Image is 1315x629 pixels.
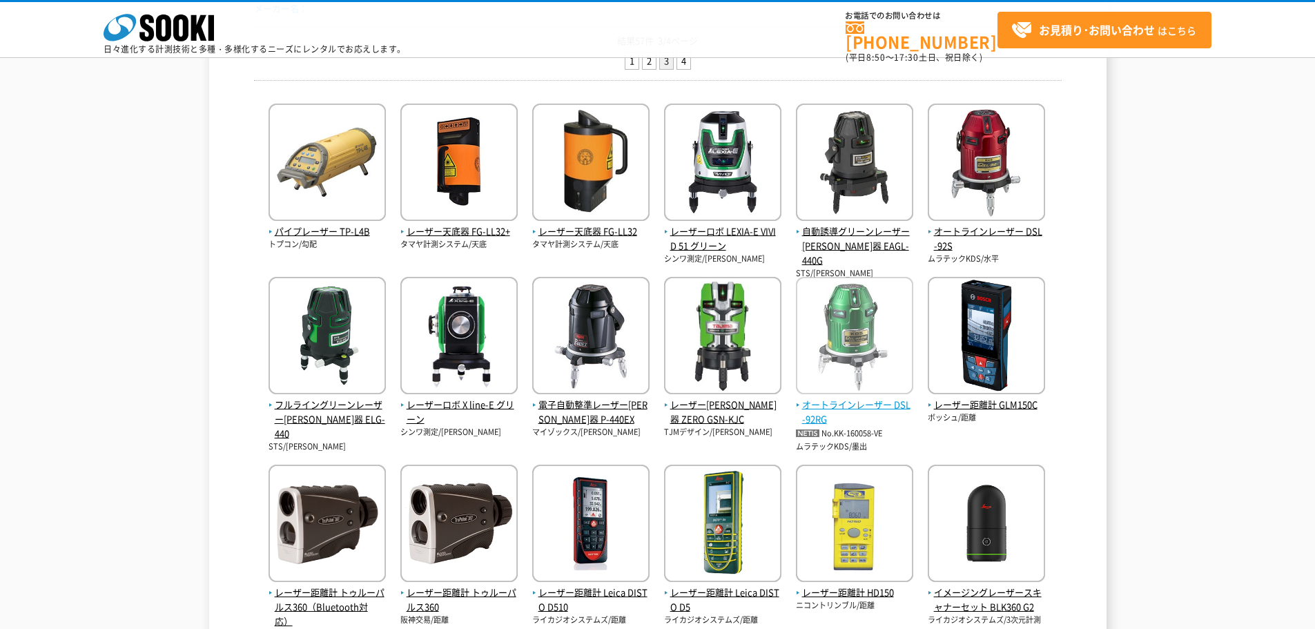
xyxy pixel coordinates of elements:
[664,253,781,265] p: シンワ測定/[PERSON_NAME]
[928,412,1045,424] p: ボッシュ/距離
[664,398,781,427] span: レーザー[PERSON_NAME]器 ZERO GSN-KJC
[997,12,1211,48] a: お見積り･お問い合わせはこちら
[269,384,386,441] a: フルライングリーンレーザー[PERSON_NAME]器 ELG-440
[664,224,781,253] span: レーザーロボ LEXIA-E VIVID 51 グリーン
[928,572,1045,615] a: イメージングレーザースキャナーセット BLK360 G2
[664,615,781,626] p: ライカジオシステムズ/距離
[796,572,913,601] a: レーザー距離計 HD150
[532,239,650,251] p: タマヤ計測システム/天底
[269,277,386,398] img: ELG-440
[796,427,913,441] p: No.KK-160058-VE
[400,427,518,438] p: シンワ測定/[PERSON_NAME]
[400,224,518,239] span: レーザー天底器 FG-LL32+
[1011,20,1196,41] span: はこちら
[400,586,518,615] span: レーザー距離計 トゥルーパルス360
[796,211,913,268] a: 自動誘導グリーンレーザー[PERSON_NAME]器 EAGL-440G
[796,600,913,612] p: ニコントリンブル/距離
[400,572,518,615] a: レーザー距離計 トゥルーパルス360
[928,104,1045,224] img: DSL-92S
[928,615,1045,626] p: ライカジオシステムズ/3次元計測
[928,277,1045,398] img: GLM150C
[928,398,1045,412] span: レーザー距離計 GLM150C
[796,104,913,224] img: EAGL-440G
[104,45,406,53] p: 日々進化する計測技術と多種・多様化するニーズにレンタルでお応えします。
[532,572,650,615] a: レーザー距離計 Leica DISTO D510
[1039,21,1155,38] strong: お見積り･お問い合わせ
[532,104,650,224] img: FG-LL32
[664,586,781,615] span: レーザー距離計 Leica DISTO D5
[532,277,650,398] img: P-440EX
[846,51,982,64] span: (平日 ～ 土日、祝日除く)
[796,268,913,280] p: STS/[PERSON_NAME]
[532,224,650,239] span: レーザー天底器 FG-LL32
[269,104,386,224] img: TP-L4B
[532,465,650,586] img: Leica DISTO D510
[400,384,518,427] a: レーザーロボ X line-E グリーン
[400,615,518,626] p: 阪神交易/距離
[928,253,1045,265] p: ムラテックKDS/水平
[400,104,518,224] img: FG-LL32+
[269,224,386,239] span: パイプレーザー TP-L4B
[269,211,386,240] a: パイプレーザー TP-L4B
[532,427,650,438] p: マイゾックス/[PERSON_NAME]
[796,224,913,267] span: 自動誘導グリーンレーザー[PERSON_NAME]器 EAGL-440G
[796,441,913,453] p: ムラテックKDS/墨出
[532,398,650,427] span: 電子自動整準レーザー[PERSON_NAME]器 P-440EX
[664,104,781,224] img: LEXIA-E VIVID 51 グリーン
[400,239,518,251] p: タマヤ計測システム/天底
[532,615,650,626] p: ライカジオシステムズ/距離
[532,384,650,427] a: 電子自動整準レーザー[PERSON_NAME]器 P-440EX
[269,239,386,251] p: トプコン/勾配
[269,398,386,441] span: フルライングリーンレーザー[PERSON_NAME]器 ELG-440
[928,211,1045,253] a: オートラインレーザー DSL-92S
[532,586,650,615] span: レーザー距離計 Leica DISTO D510
[664,211,781,253] a: レーザーロボ LEXIA-E VIVID 51 グリーン
[928,465,1045,586] img: BLK360 G2
[664,427,781,438] p: TJMデザイン/[PERSON_NAME]
[796,384,913,427] a: オートラインレーザー DSL-92RG
[846,12,997,20] span: お電話でのお問い合わせは
[928,586,1045,615] span: イメージングレーザースキャナーセット BLK360 G2
[894,51,919,64] span: 17:30
[796,277,913,398] img: DSL-92RG
[846,21,997,50] a: [PHONE_NUMBER]
[400,398,518,427] span: レーザーロボ X line-E グリーン
[928,384,1045,413] a: レーザー距離計 GLM150C
[664,384,781,427] a: レーザー[PERSON_NAME]器 ZERO GSN-KJC
[664,572,781,615] a: レーザー距離計 Leica DISTO D5
[928,224,1045,253] span: オートラインレーザー DSL-92S
[400,465,518,586] img: トゥルーパルス360
[269,441,386,453] p: STS/[PERSON_NAME]
[400,277,518,398] img: X line-E グリーン
[664,277,781,398] img: ZERO GSN-KJC
[269,586,386,628] span: レーザー距離計 トゥルーパルス360（Bluetooth対応）
[664,465,781,586] img: Leica DISTO D5
[400,211,518,240] a: レーザー天底器 FG-LL32+
[796,465,913,586] img: HD150
[532,211,650,240] a: レーザー天底器 FG-LL32
[269,572,386,629] a: レーザー距離計 トゥルーパルス360（Bluetooth対応）
[866,51,886,64] span: 8:50
[796,586,913,600] span: レーザー距離計 HD150
[269,465,386,586] img: トゥルーパルス360（Bluetooth対応）
[796,398,913,427] span: オートラインレーザー DSL-92RG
